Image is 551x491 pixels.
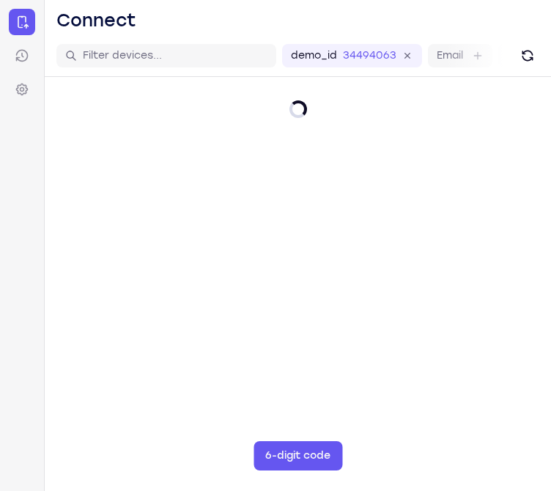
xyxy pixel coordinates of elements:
h1: Connect [56,9,136,32]
label: Email [437,48,463,63]
a: Settings [9,76,35,103]
button: Refresh [516,44,539,67]
button: 6-digit code [254,441,342,470]
a: Connect [9,9,35,35]
label: demo_id [291,48,337,63]
input: Filter devices... [83,48,267,63]
a: Sessions [9,43,35,69]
